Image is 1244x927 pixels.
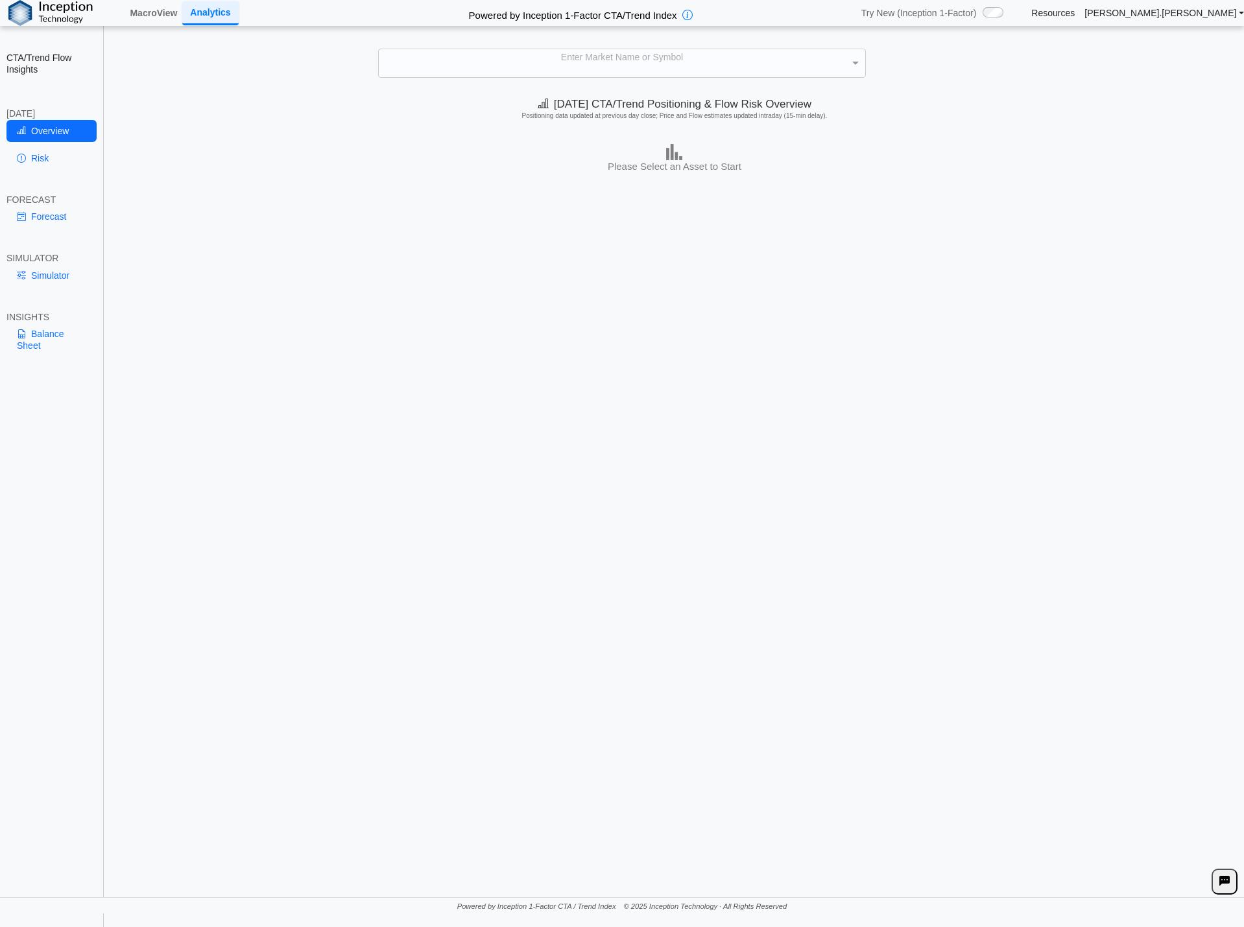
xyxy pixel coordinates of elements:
div: INSIGHTS [6,311,97,323]
img: bar-chart.png [666,144,682,160]
h5: Positioning data updated at previous day close; Price and Flow estimates updated intraday (15-min... [111,112,1239,120]
div: FORECAST [6,194,97,205]
h2: CTA/Trend Flow Insights [6,52,97,75]
a: Forecast [6,205,97,228]
div: SIMULATOR [6,252,97,264]
a: [PERSON_NAME].[PERSON_NAME] [1084,7,1244,19]
a: Analytics [182,1,238,25]
span: [DATE] CTA/Trend Positioning & Flow Risk Overview [538,98,811,110]
a: Balance Sheet [6,323,97,357]
a: Simulator [6,264,97,287]
div: Enter Market Name or Symbol [379,49,865,77]
a: Resources [1031,7,1075,19]
div: [DATE] [6,108,97,119]
span: Try New (Inception 1-Factor) [861,7,977,19]
a: Overview [6,120,97,142]
a: MacroView [125,2,182,24]
a: Risk [6,147,97,169]
h2: Powered by Inception 1-Factor CTA/Trend Index [464,4,682,22]
h3: Please Select an Asset to Start [108,160,1241,173]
